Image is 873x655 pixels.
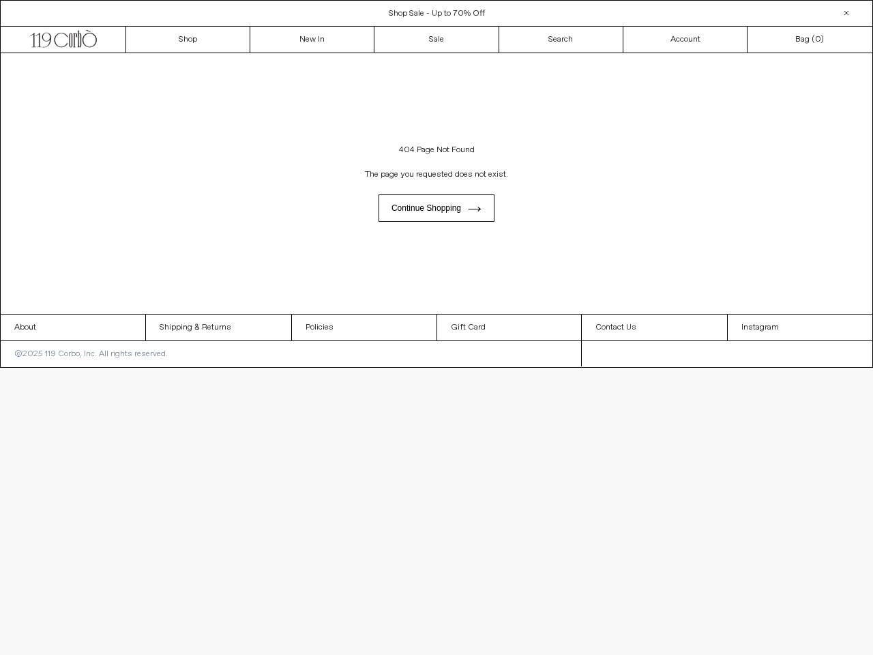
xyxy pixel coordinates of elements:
a: Account [623,27,748,53]
h1: 404 Page Not Found [38,139,835,162]
a: Instagram [728,315,872,340]
a: Contact Us [582,315,726,340]
a: New In [250,27,374,53]
a: Search [499,27,623,53]
a: Gift Card [437,315,582,340]
a: Sale [374,27,499,53]
a: Shipping & Returns [146,315,291,340]
span: ) [815,33,824,46]
a: Continue shopping [379,194,494,222]
a: Shop Sale - Up to 70% Off [389,8,485,19]
a: About [1,315,145,340]
a: Bag () [748,27,872,53]
span: 0 [815,34,820,45]
p: ©2025 119 Corbo, Inc. All rights reserved. [1,341,181,367]
p: The page you requested does not exist. [38,162,835,188]
a: Shop [126,27,250,53]
a: Policies [292,315,436,340]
